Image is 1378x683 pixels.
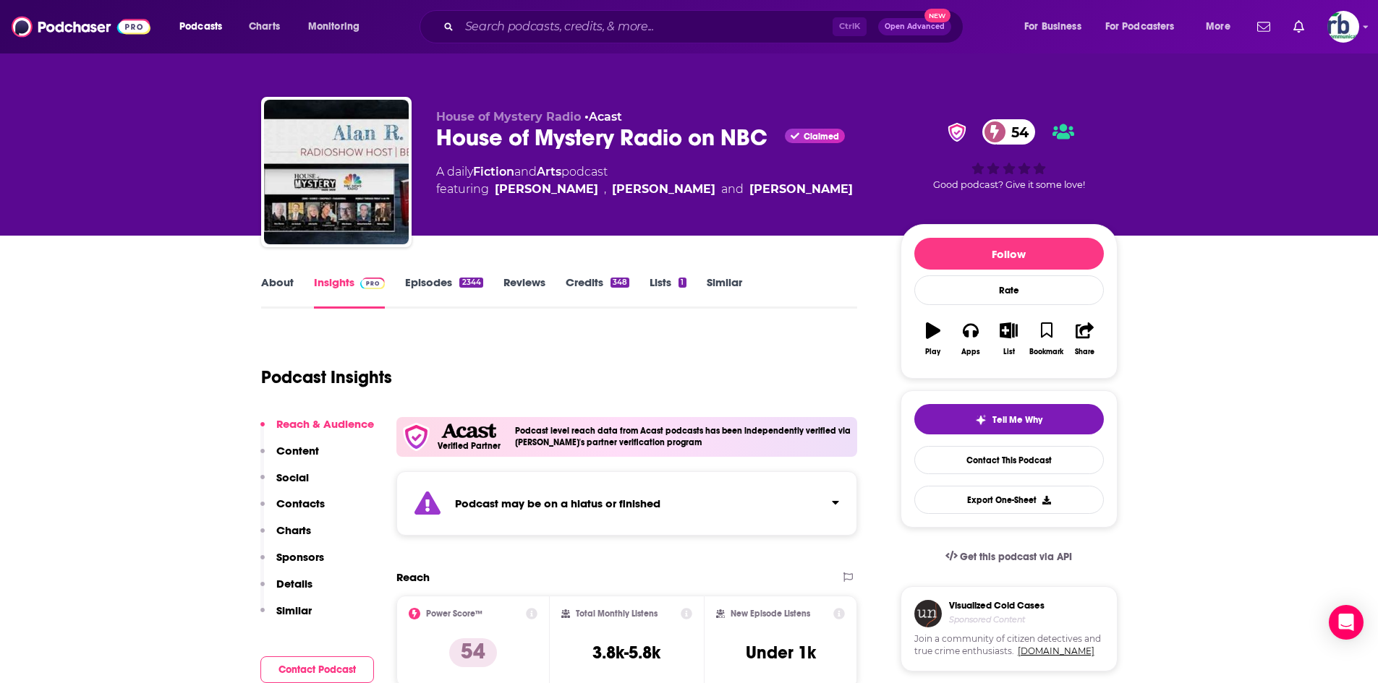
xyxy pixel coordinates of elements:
h5: Verified Partner [438,442,501,450]
button: List [990,313,1027,365]
span: and [721,181,744,198]
img: verified Badge [943,123,971,142]
div: [PERSON_NAME] [495,181,598,198]
span: More [1206,17,1230,37]
button: tell me why sparkleTell Me Why [914,404,1104,434]
span: Tell Me Why [992,414,1042,426]
button: Export One-Sheet [914,486,1104,514]
h2: Total Monthly Listens [576,609,658,619]
p: 54 [449,638,497,667]
span: New [924,9,950,22]
img: Podchaser Pro [360,278,386,289]
a: InsightsPodchaser Pro [314,275,386,309]
h2: New Episode Listens [731,609,810,619]
img: tell me why sparkle [975,414,987,426]
span: Logged in as johannarb [1327,11,1359,43]
strong: Podcast may be on a hiatus or finished [455,497,660,510]
span: Monitoring [308,17,360,37]
a: Charts [239,15,289,38]
a: Alan R. Warren [612,181,715,198]
button: open menu [169,15,241,38]
a: Lists1 [650,275,686,309]
img: User Profile [1327,11,1359,43]
p: Content [276,444,319,458]
h3: Under 1k [746,642,816,663]
button: Charts [260,523,311,550]
img: House of Mystery Radio on NBC [264,100,409,244]
p: Charts [276,523,311,537]
a: Credits348 [566,275,629,309]
p: Reach & Audience [276,417,374,431]
div: Bookmark [1029,348,1063,356]
h2: Power Score™ [426,609,482,619]
img: coldCase.18b32719.png [914,600,942,627]
p: Similar [276,603,312,617]
div: verified Badge54Good podcast? Give it some love! [901,110,1118,199]
h3: Visualized Cold Cases [949,600,1045,611]
p: Social [276,471,309,484]
button: Contact Podcast [260,656,374,683]
span: 54 [997,119,1036,145]
a: Fiction [473,165,514,179]
button: open menu [298,15,378,38]
a: Acast [589,110,622,124]
img: Acast [441,424,496,439]
button: open menu [1014,15,1100,38]
div: Apps [961,348,980,356]
div: List [1003,348,1015,356]
button: Share [1066,313,1103,365]
a: Get this podcast via API [934,539,1084,575]
button: Details [260,577,312,603]
button: Content [260,444,319,471]
img: verfied icon [402,423,430,451]
span: Open Advanced [885,23,945,30]
img: Podchaser - Follow, Share and Rate Podcasts [12,13,150,40]
a: [DOMAIN_NAME] [1018,645,1094,656]
span: For Podcasters [1105,17,1175,37]
p: Sponsors [276,550,324,564]
a: Show notifications dropdown [1288,14,1310,39]
button: open menu [1096,15,1196,38]
div: Share [1075,348,1094,356]
input: Search podcasts, credits, & more... [459,15,833,38]
h2: Reach [396,570,430,584]
button: Play [914,313,952,365]
button: open menu [1196,15,1249,38]
span: Podcasts [179,17,222,37]
h1: Podcast Insights [261,366,392,388]
span: and [514,165,537,179]
span: • [584,110,622,124]
span: Join a community of citizen detectives and true crime enthusiasts. [914,633,1104,658]
span: For Business [1024,17,1081,37]
a: Reviews [503,275,545,309]
p: Contacts [276,497,325,510]
h3: 3.8k-5.8k [592,642,660,663]
h4: Podcast level reach data from Acast podcasts has been independently verified via [PERSON_NAME]'s ... [515,426,852,447]
span: House of Mystery Radio [436,110,581,124]
p: Details [276,577,312,590]
button: Open AdvancedNew [878,18,951,35]
a: Contact This Podcast [914,446,1104,474]
a: Episodes2344 [405,275,482,309]
span: Claimed [804,133,839,140]
button: Follow [914,238,1104,270]
a: Similar [707,275,742,309]
section: Click to expand status details [396,471,858,536]
a: Arts [537,165,561,179]
div: Search podcasts, credits, & more... [433,10,977,43]
a: 54 [982,119,1036,145]
span: featuring [436,181,853,198]
button: Apps [952,313,990,365]
span: Get this podcast via API [960,551,1072,563]
div: Play [925,348,940,356]
button: Social [260,471,309,497]
button: Reach & Audience [260,417,374,444]
a: Mike Browne [749,181,853,198]
span: Ctrl K [833,17,867,36]
div: Open Intercom Messenger [1329,605,1364,640]
button: Sponsors [260,550,324,577]
span: Good podcast? Give it some love! [933,179,1085,190]
button: Bookmark [1028,313,1066,365]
